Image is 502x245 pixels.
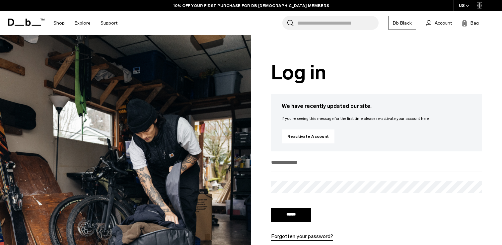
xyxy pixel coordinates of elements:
[282,102,472,110] h3: We have recently updated our site.
[389,16,416,30] a: Db Black
[282,129,335,143] a: Reactivate Account
[101,11,117,35] a: Support
[426,19,452,27] a: Account
[282,116,472,122] p: If you're seeing this message for the first time please re-activate your account here.
[53,11,65,35] a: Shop
[173,3,329,9] a: 10% OFF YOUR FIRST PURCHASE FOR DB [DEMOGRAPHIC_DATA] MEMBERS
[271,232,333,240] a: Forgotten your password?
[470,20,479,27] span: Bag
[48,11,122,35] nav: Main Navigation
[271,61,482,84] h1: Log in
[462,19,479,27] button: Bag
[75,11,91,35] a: Explore
[435,20,452,27] span: Account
